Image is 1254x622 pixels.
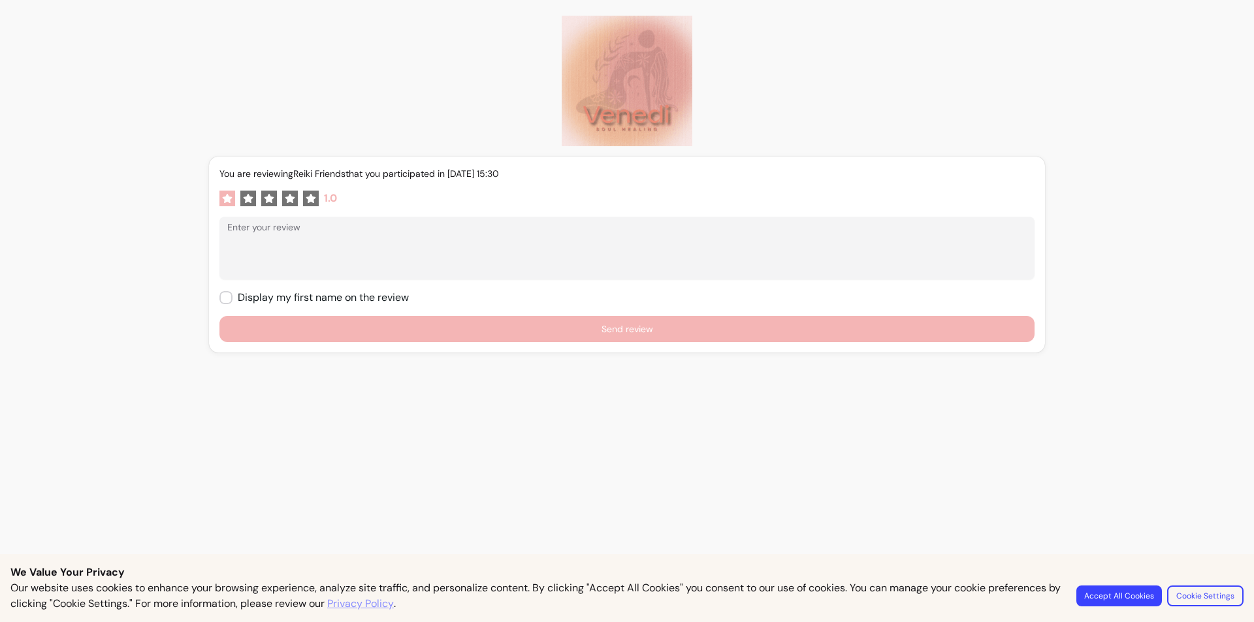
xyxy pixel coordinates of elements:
p: Our website uses cookies to enhance your browsing experience, analyze site traffic, and personali... [10,580,1061,612]
span: 1.0 [324,191,337,206]
p: You are reviewing Reiki Friends that you participated in [DATE] 15:30 [219,167,1035,180]
button: Send review [219,316,1035,342]
img: Logo provider [562,16,692,146]
button: Accept All Cookies [1076,585,1162,606]
a: Privacy Policy [327,596,394,612]
textarea: Enter your review [227,235,1027,274]
p: We Value Your Privacy [10,565,1244,580]
input: Display my first name on the review [219,285,420,311]
button: Cookie Settings [1167,585,1244,606]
